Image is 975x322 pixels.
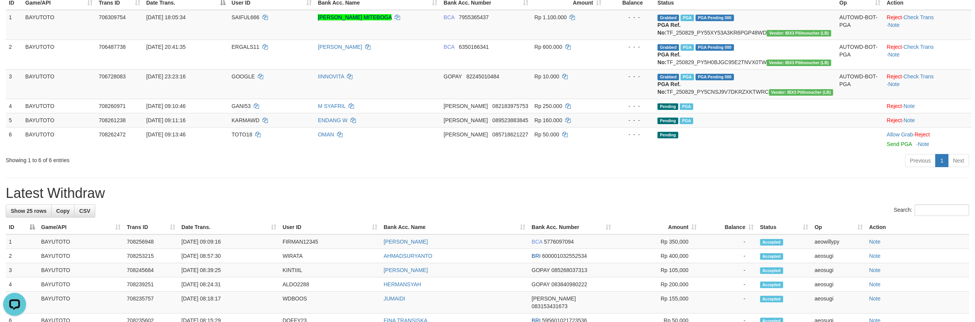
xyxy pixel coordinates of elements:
[700,292,757,314] td: -
[38,292,124,314] td: BAYUTOTO
[654,69,836,99] td: TF_250829_PY5CNSJ9V7DKRZXKTWRC
[232,73,255,80] span: GOOGLE
[6,10,22,40] td: 1
[696,44,734,51] span: PGA Pending
[124,220,178,234] th: Trans ID: activate to sort column ascending
[812,277,866,292] td: aeosugi
[318,103,345,109] a: M SYAFRIL
[532,281,550,287] span: GOPAY
[384,239,428,245] a: [PERSON_NAME]
[384,295,405,302] a: JUMAIDI
[700,263,757,277] td: -
[532,253,540,259] span: BRI
[551,267,587,273] span: Copy 085268037313 to clipboard
[124,249,178,263] td: 708253215
[6,263,38,277] td: 3
[3,3,26,26] button: Open LiveChat chat widget
[146,73,186,80] span: [DATE] 23:23:16
[318,44,362,50] a: [PERSON_NAME]
[615,234,700,249] td: Rp 350,000
[6,99,22,113] td: 4
[38,249,124,263] td: BAYUTOTO
[658,132,678,138] span: Pending
[542,253,587,259] span: Copy 600001032552534 to clipboard
[904,117,915,123] a: Note
[124,292,178,314] td: 708235757
[535,117,562,123] span: Rp 160.000
[658,22,681,36] b: PGA Ref. No:
[654,10,836,40] td: TF_250829_PY55XY53A3KR6PGP48WD
[22,127,96,151] td: BAYUTOTO
[836,10,884,40] td: AUTOWD-BOT-PGA
[769,89,834,96] span: Vendor URL: https://dashboard.q2checkout.com/secure
[884,127,972,151] td: ·
[279,249,380,263] td: WIRATA
[812,249,866,263] td: aeosugi
[22,10,96,40] td: BAYUTOTO
[492,131,528,138] span: Copy 085718621227 to clipboard
[894,204,969,216] label: Search:
[760,296,783,302] span: Accepted
[700,249,757,263] td: -
[6,234,38,249] td: 1
[551,281,587,287] span: Copy 083840980222 to clipboard
[318,131,334,138] a: OMAN
[318,14,392,20] a: [PERSON_NAME] MITEBOGA
[99,73,126,80] span: 706728083
[492,117,528,123] span: Copy 089523883845 to clipboard
[889,51,900,58] a: Note
[767,60,831,66] span: Vendor URL: https://dashboard.q2checkout.com/secure
[608,73,652,80] div: - - -
[99,131,126,138] span: 708262472
[318,73,344,80] a: IINNOVITA
[760,282,783,288] span: Accepted
[681,44,694,51] span: Marked by aeojona
[615,292,700,314] td: Rp 155,000
[608,102,652,110] div: - - -
[767,30,831,37] span: Vendor URL: https://dashboard.q2checkout.com/secure
[608,131,652,138] div: - - -
[866,220,969,234] th: Action
[760,239,783,246] span: Accepted
[700,277,757,292] td: -
[836,40,884,69] td: AUTOWD-BOT-PGA
[887,131,913,138] a: Allow Grab
[696,74,734,80] span: PGA Pending
[658,15,679,21] span: Grabbed
[443,117,488,123] span: [PERSON_NAME]
[532,295,576,302] span: [PERSON_NAME]
[887,117,902,123] a: Reject
[99,44,126,50] span: 706487738
[124,263,178,277] td: 708245684
[279,292,380,314] td: WDBOOS
[812,263,866,277] td: aeosugi
[836,69,884,99] td: AUTOWD-BOT-PGA
[6,249,38,263] td: 2
[615,263,700,277] td: Rp 105,000
[6,204,51,217] a: Show 25 rows
[700,220,757,234] th: Balance: activate to sort column ascending
[915,204,969,216] input: Search:
[812,220,866,234] th: Op: activate to sort column ascending
[812,292,866,314] td: aeosugi
[658,44,679,51] span: Grabbed
[22,99,96,113] td: BAYUTOTO
[887,103,902,109] a: Reject
[887,141,912,147] a: Send PGA
[146,117,186,123] span: [DATE] 09:11:16
[6,153,400,164] div: Showing 1 to 6 of 6 entries
[279,277,380,292] td: ALDO2288
[887,44,902,50] a: Reject
[884,40,972,69] td: · ·
[884,113,972,127] td: ·
[904,73,934,80] a: Check Trans
[384,267,428,273] a: [PERSON_NAME]
[869,253,881,259] a: Note
[146,103,186,109] span: [DATE] 09:10:46
[869,295,881,302] a: Note
[22,113,96,127] td: BAYUTOTO
[22,69,96,99] td: BAYUTOTO
[884,69,972,99] td: · ·
[658,103,678,110] span: Pending
[869,281,881,287] a: Note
